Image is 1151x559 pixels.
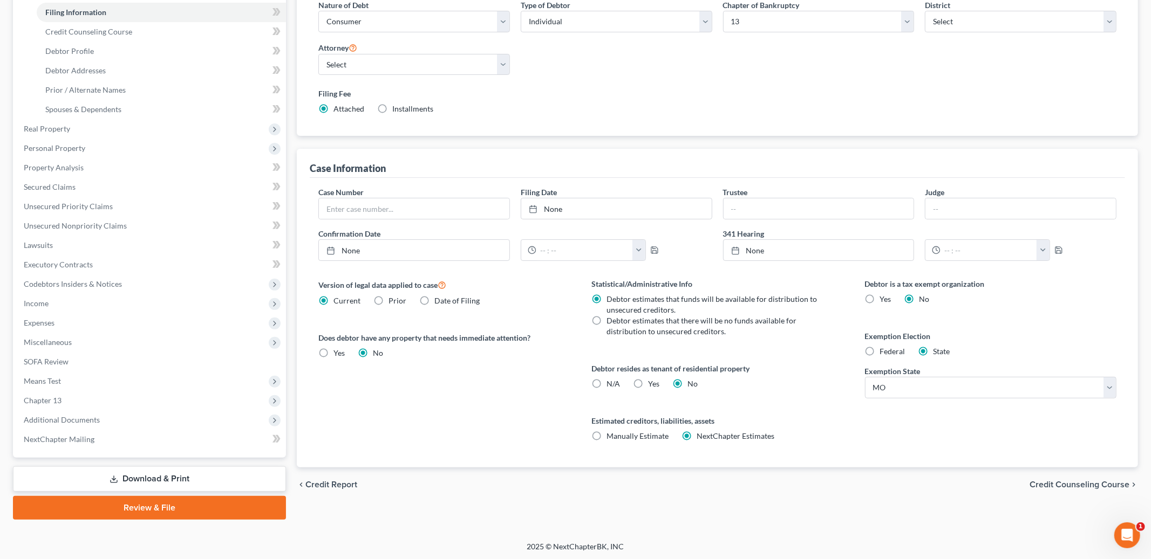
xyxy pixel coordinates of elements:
a: Debtor Profile [37,42,286,61]
i: chevron_left [297,480,305,489]
span: Expenses [24,318,55,327]
a: Unsecured Nonpriority Claims [15,216,286,236]
span: Current [333,296,360,305]
a: Debtor Addresses [37,61,286,80]
span: No [920,294,930,303]
span: Prior [389,296,406,305]
span: Yes [880,294,891,303]
label: Exemption Election [865,330,1116,342]
span: Unsecured Priority Claims [24,202,113,211]
a: Review & File [13,496,286,520]
button: chevron_left Credit Report [297,480,357,489]
span: No [688,379,698,388]
a: NextChapter Mailing [15,430,286,449]
span: Debtor Profile [45,46,94,56]
span: Lawsuits [24,240,53,250]
span: Real Property [24,124,70,133]
input: -- : -- [536,240,633,260]
span: Means Test [24,376,61,385]
span: No [373,348,383,357]
span: NextChapter Estimates [697,431,775,440]
span: NextChapter Mailing [24,434,94,444]
span: Unsecured Nonpriority Claims [24,221,127,230]
label: Attorney [318,41,357,54]
label: Does debtor have any property that needs immediate attention? [318,332,570,343]
span: Yes [649,379,660,388]
label: Filing Fee [318,88,1116,99]
span: Spouses & Dependents [45,105,121,114]
span: Attached [333,104,364,113]
a: None [724,240,914,260]
div: Case Information [310,162,386,175]
button: Credit Counseling Course chevron_right [1030,480,1138,489]
a: Prior / Alternate Names [37,80,286,100]
span: Income [24,299,49,308]
span: N/A [607,379,621,388]
label: Exemption State [865,365,921,377]
input: -- [925,198,1116,219]
a: Executory Contracts [15,255,286,274]
span: Personal Property [24,143,85,153]
a: Lawsuits [15,236,286,255]
label: Statistical/Administrative Info [592,278,843,289]
a: None [319,240,509,260]
span: Date of Filing [434,296,480,305]
span: Debtor estimates that funds will be available for distribution to unsecured creditors. [607,294,818,314]
span: Prior / Alternate Names [45,85,126,94]
label: Filing Date [521,187,557,198]
span: Secured Claims [24,182,76,191]
a: Spouses & Dependents [37,100,286,119]
label: Case Number [318,187,364,198]
span: Executory Contracts [24,260,93,269]
label: 341 Hearing [718,228,1122,239]
input: -- [724,198,914,219]
span: Credit Counseling Course [45,27,132,36]
label: Version of legal data applied to case [318,278,570,291]
label: Trustee [723,187,748,198]
span: Filing Information [45,8,106,17]
a: Unsecured Priority Claims [15,197,286,216]
span: Yes [333,348,345,357]
label: Debtor resides as tenant of residential property [592,363,843,374]
a: Credit Counseling Course [37,22,286,42]
span: 1 [1136,522,1145,531]
span: Debtor Addresses [45,66,106,75]
span: Debtor estimates that there will be no funds available for distribution to unsecured creditors. [607,316,797,336]
span: Additional Documents [24,415,100,424]
iframe: Intercom live chat [1114,522,1140,548]
span: SOFA Review [24,357,69,366]
a: Property Analysis [15,158,286,177]
span: Codebtors Insiders & Notices [24,279,122,288]
span: State [934,347,950,356]
a: Download & Print [13,466,286,492]
span: Federal [880,347,905,356]
span: Miscellaneous [24,337,72,347]
a: Secured Claims [15,177,286,197]
a: Filing Information [37,3,286,22]
label: Debtor is a tax exempt organization [865,278,1116,289]
span: Credit Counseling Course [1030,480,1129,489]
label: Judge [925,187,944,198]
label: Confirmation Date [313,228,717,239]
span: Property Analysis [24,163,84,172]
input: -- : -- [941,240,1037,260]
span: Installments [392,104,433,113]
a: SOFA Review [15,352,286,371]
label: Estimated creditors, liabilities, assets [592,415,843,426]
span: Credit Report [305,480,357,489]
input: Enter case number... [319,198,509,219]
a: None [521,198,712,219]
i: chevron_right [1129,480,1138,489]
span: Chapter 13 [24,396,62,405]
span: Manually Estimate [607,431,669,440]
